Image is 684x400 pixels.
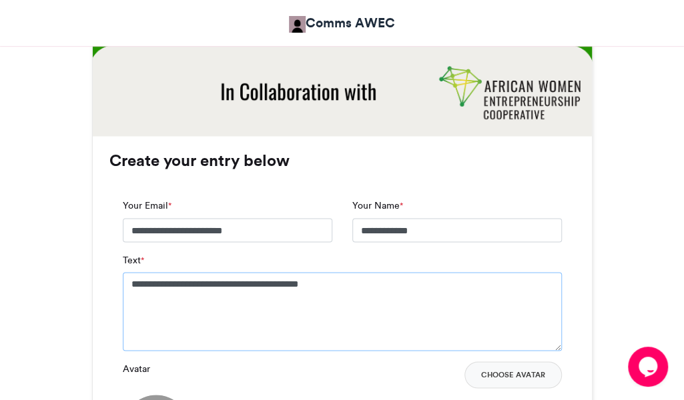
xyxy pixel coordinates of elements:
[464,361,562,388] button: Choose Avatar
[109,153,575,169] h3: Create your entry below
[123,253,144,267] label: Text
[289,16,306,33] img: Comms AWEC
[352,199,403,213] label: Your Name
[123,199,172,213] label: Your Email
[123,361,150,375] label: Avatar
[289,13,395,33] a: Comms AWEC
[628,347,671,387] iframe: chat widget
